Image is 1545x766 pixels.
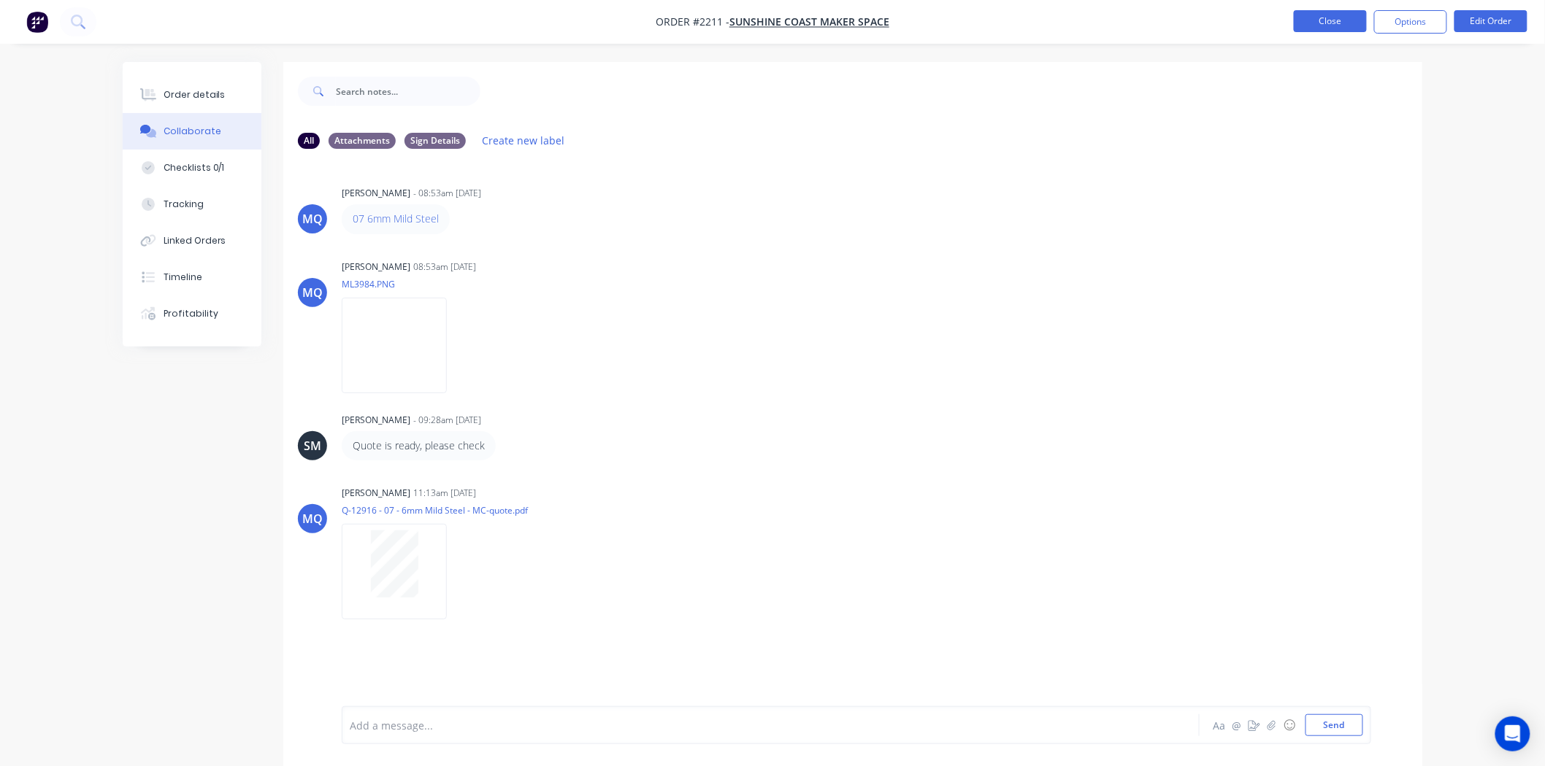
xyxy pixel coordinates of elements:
div: Order details [164,88,226,101]
p: Quote is ready, please check [353,438,485,453]
div: All [298,133,320,149]
div: Open Intercom Messenger [1495,716,1530,751]
a: Sunshine Coast Maker Space [729,15,889,29]
button: Tracking [123,186,261,223]
div: Checklists 0/1 [164,161,225,174]
div: MQ [302,510,323,527]
button: Timeline [123,259,261,295]
div: [PERSON_NAME] [342,414,410,427]
img: Factory [26,11,48,33]
input: Search notes... [336,77,480,106]
div: [PERSON_NAME] [342,187,410,200]
button: Order details [123,77,261,113]
div: 08:53am [DATE] [413,260,476,274]
div: 11:13am [DATE] [413,487,476,500]
button: Close [1294,10,1367,32]
div: Attachments [329,133,396,149]
div: SM [304,437,321,454]
button: Create new label [475,131,572,150]
div: MQ [302,210,323,228]
div: Sign Details [405,133,466,149]
div: Collaborate [164,125,221,138]
div: Profitability [164,307,218,320]
div: MQ [302,284,323,301]
button: ☺ [1281,716,1298,734]
button: Collaborate [123,113,261,150]
button: Profitability [123,295,261,332]
div: Linked Orders [164,234,226,247]
div: - 09:28am [DATE] [413,414,481,427]
div: Tracking [164,198,204,211]
a: 07 6mm Mild Steel [353,212,439,225]
button: Send [1306,714,1363,736]
div: - 08:53am [DATE] [413,187,481,200]
button: Edit Order [1454,10,1527,32]
button: Aa [1211,716,1228,734]
div: [PERSON_NAME] [342,487,410,500]
button: @ [1228,716,1246,734]
p: Q-12916 - 07 - 6mm Mild Steel - MC-quote.pdf [342,504,528,517]
div: [PERSON_NAME] [342,260,410,274]
button: Checklists 0/1 [123,150,261,186]
button: Options [1374,10,1447,34]
div: Timeline [164,271,202,284]
p: ML3984.PNG [342,278,461,290]
span: Order #2211 - [656,15,729,29]
button: Linked Orders [123,223,261,259]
